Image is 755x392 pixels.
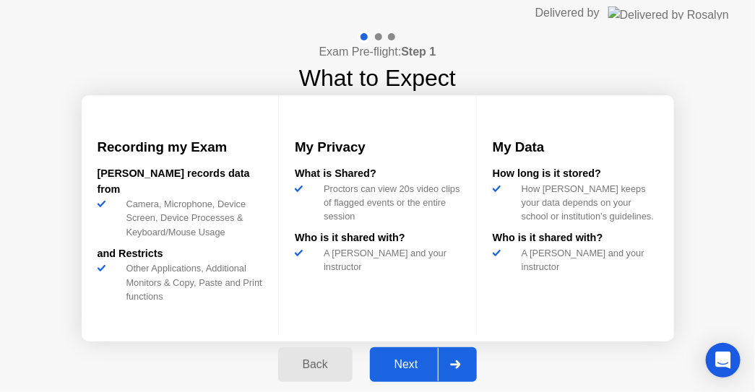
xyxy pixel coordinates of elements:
h3: My Privacy [295,137,460,157]
div: How long is it stored? [493,166,658,182]
div: A [PERSON_NAME] and your instructor [318,246,460,274]
div: Next [374,358,439,371]
div: Delivered by [535,4,600,22]
h1: What to Expect [299,61,456,95]
button: Back [278,347,353,382]
div: A [PERSON_NAME] and your instructor [516,246,658,274]
div: How [PERSON_NAME] keeps your data depends on your school or institution’s guidelines. [516,182,658,224]
b: Step 1 [401,45,436,58]
div: Camera, Microphone, Device Screen, Device Processes & Keyboard/Mouse Usage [121,197,263,239]
div: [PERSON_NAME] records data from [98,166,263,197]
div: What is Shared? [295,166,460,182]
div: and Restricts [98,246,263,262]
h3: My Data [493,137,658,157]
div: Back [282,358,348,371]
div: Who is it shared with? [493,230,658,246]
button: Next [370,347,478,382]
div: Other Applications, Additional Monitors & Copy, Paste and Print functions [121,261,263,303]
div: Proctors can view 20s video clips of flagged events or the entire session [318,182,460,224]
div: Who is it shared with? [295,230,460,246]
div: Open Intercom Messenger [706,343,741,378]
h3: Recording my Exam [98,137,263,157]
h4: Exam Pre-flight: [319,43,436,61]
img: Delivered by Rosalyn [608,6,729,19]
